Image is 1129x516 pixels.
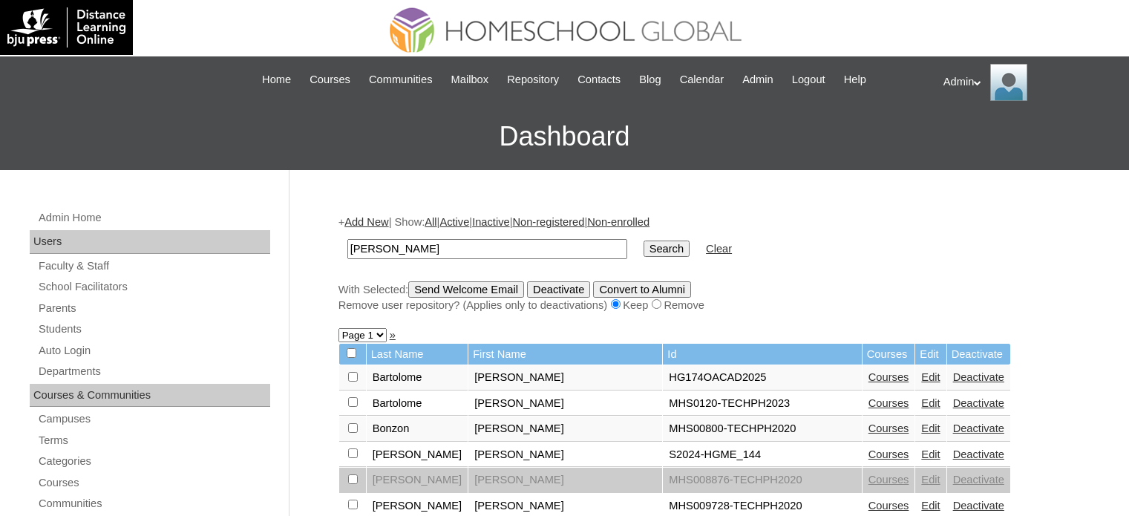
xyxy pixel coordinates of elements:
div: Courses & Communities [30,384,270,408]
span: Repository [507,71,559,88]
td: [PERSON_NAME] [468,468,662,493]
td: Edit [915,344,946,365]
span: Communities [369,71,433,88]
td: Id [663,344,861,365]
img: Admin Homeschool Global [990,64,1027,101]
a: Terms [37,431,270,450]
td: Bonzon [367,417,468,442]
a: Admin [735,71,781,88]
a: Edit [921,474,940,486]
a: Edit [921,448,940,460]
td: Deactivate [947,344,1010,365]
h3: Dashboard [7,103,1122,170]
td: Last Name [367,344,468,365]
div: + | Show: | | | | [338,215,1073,313]
span: Admin [742,71,773,88]
span: Blog [639,71,661,88]
span: Calendar [680,71,724,88]
a: Add New [344,216,388,228]
input: Search [644,241,690,257]
a: Blog [632,71,668,88]
a: Clear [706,243,732,255]
a: Logout [785,71,833,88]
td: MHS008876-TECHPH2020 [663,468,861,493]
a: Auto Login [37,342,270,360]
td: HG174OACAD2025 [663,365,861,391]
td: MHS00800-TECHPH2020 [663,417,861,442]
a: Courses [868,448,909,460]
a: Home [255,71,298,88]
a: Courses [868,474,909,486]
td: [PERSON_NAME] [468,391,662,417]
a: Courses [868,500,909,512]
td: Courses [863,344,915,365]
span: Logout [792,71,825,88]
a: Courses [868,422,909,434]
span: Contacts [577,71,621,88]
a: Edit [921,371,940,383]
a: Courses [868,371,909,383]
div: Remove user repository? (Applies only to deactivations) Keep Remove [338,298,1073,313]
a: Non-registered [512,216,584,228]
input: Convert to Alumni [593,281,691,298]
a: Courses [868,397,909,409]
td: [PERSON_NAME] [367,442,468,468]
td: MHS0120-TECHPH2023 [663,391,861,417]
a: Parents [37,299,270,318]
td: S2024-HGME_144 [663,442,861,468]
a: Edit [921,500,940,512]
a: Active [439,216,469,228]
td: [PERSON_NAME] [468,442,662,468]
td: Bartolome [367,391,468,417]
span: Home [262,71,291,88]
div: Users [30,230,270,254]
a: Non-enrolled [587,216,649,228]
span: Mailbox [451,71,489,88]
a: Deactivate [953,474,1004,486]
input: Send Welcome Email [408,281,524,298]
input: Search [347,239,627,259]
a: Calendar [673,71,731,88]
a: All [425,216,436,228]
img: logo-white.png [7,7,125,48]
input: Deactivate [527,281,590,298]
a: Students [37,320,270,339]
a: School Facilitators [37,278,270,296]
a: Admin Home [37,209,270,227]
a: Deactivate [953,448,1004,460]
a: Repository [500,71,566,88]
td: [PERSON_NAME] [468,417,662,442]
div: Admin [943,64,1114,101]
td: Bartolome [367,365,468,391]
a: Mailbox [444,71,497,88]
a: Communities [37,494,270,513]
span: Help [844,71,866,88]
a: Campuses [37,410,270,428]
a: Faculty & Staff [37,257,270,275]
a: Deactivate [953,371,1004,383]
a: Edit [921,422,940,434]
a: Categories [37,452,270,471]
span: Courses [310,71,350,88]
a: Courses [302,71,358,88]
a: Deactivate [953,422,1004,434]
a: Inactive [472,216,510,228]
a: Courses [37,474,270,492]
a: Communities [361,71,440,88]
a: Contacts [570,71,628,88]
a: Departments [37,362,270,381]
td: [PERSON_NAME] [367,468,468,493]
td: First Name [468,344,662,365]
a: Deactivate [953,397,1004,409]
a: Help [837,71,874,88]
a: » [390,329,396,341]
div: With Selected: [338,281,1073,313]
a: Edit [921,397,940,409]
td: [PERSON_NAME] [468,365,662,391]
a: Deactivate [953,500,1004,512]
